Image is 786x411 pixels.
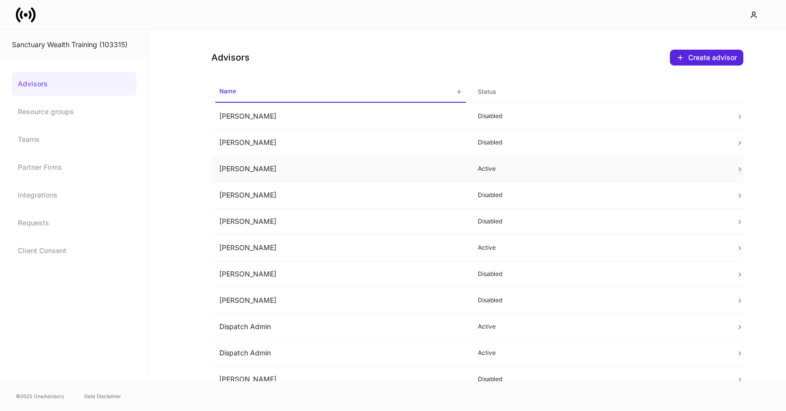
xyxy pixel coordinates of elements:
[211,130,470,156] td: [PERSON_NAME]
[478,375,720,383] p: Disabled
[219,86,236,96] h6: Name
[12,239,136,263] a: Client Consent
[211,287,470,314] td: [PERSON_NAME]
[211,261,470,287] td: [PERSON_NAME]
[12,100,136,124] a: Resource groups
[211,208,470,235] td: [PERSON_NAME]
[215,81,466,103] span: Name
[478,349,720,357] p: Active
[478,87,496,96] h6: Status
[478,217,720,225] p: Disabled
[676,54,737,62] div: Create advisor
[478,138,720,146] p: Disabled
[211,52,250,64] h4: Advisors
[211,182,470,208] td: [PERSON_NAME]
[211,340,470,366] td: Dispatch Admin
[211,235,470,261] td: [PERSON_NAME]
[211,156,470,182] td: [PERSON_NAME]
[12,128,136,151] a: Teams
[12,211,136,235] a: Requests
[478,191,720,199] p: Disabled
[12,155,136,179] a: Partner Firms
[84,392,121,400] a: Data Disclaimer
[211,103,470,130] td: [PERSON_NAME]
[478,165,720,173] p: Active
[211,314,470,340] td: Dispatch Admin
[16,392,65,400] span: © 2025 OneAdvisory
[478,323,720,331] p: Active
[474,82,724,102] span: Status
[211,366,470,393] td: [PERSON_NAME]
[12,183,136,207] a: Integrations
[670,50,743,66] button: Create advisor
[12,40,136,50] div: Sanctuary Wealth Training (103315)
[478,296,720,304] p: Disabled
[12,72,136,96] a: Advisors
[478,112,720,120] p: Disabled
[478,270,720,278] p: Disabled
[478,244,720,252] p: Active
